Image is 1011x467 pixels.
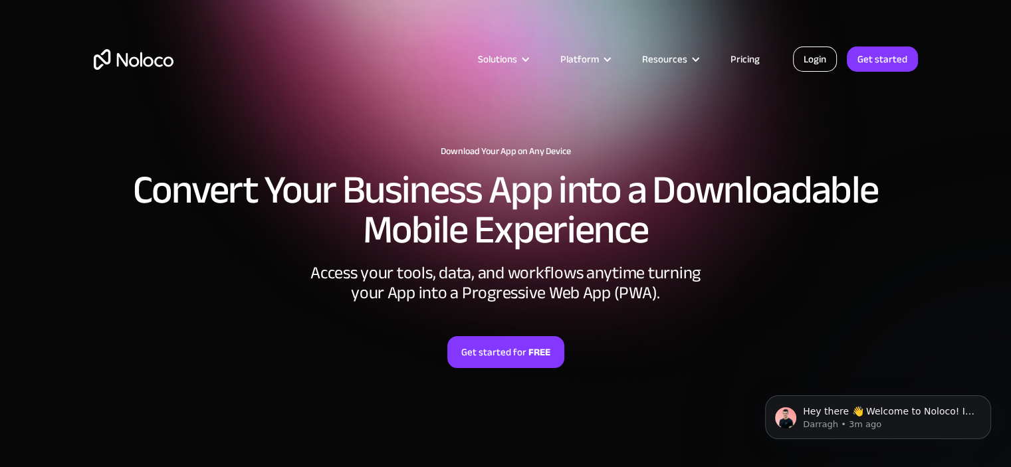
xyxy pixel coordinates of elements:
[544,50,625,68] div: Platform
[94,146,918,157] h1: Download Your App on Any Device
[94,170,918,250] h2: Convert Your Business App into a Downloadable Mobile Experience
[478,50,517,68] div: Solutions
[447,336,564,368] a: Get started forFREE
[461,50,544,68] div: Solutions
[745,367,1011,460] iframe: Intercom notifications message
[714,50,776,68] a: Pricing
[528,343,550,361] strong: FREE
[847,47,918,72] a: Get started
[642,50,687,68] div: Resources
[560,50,599,68] div: Platform
[94,49,173,70] a: home
[793,47,837,72] a: Login
[625,50,714,68] div: Resources
[306,263,705,303] div: Access your tools, data, and workflows anytime turning your App into a Progressive Web App (PWA).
